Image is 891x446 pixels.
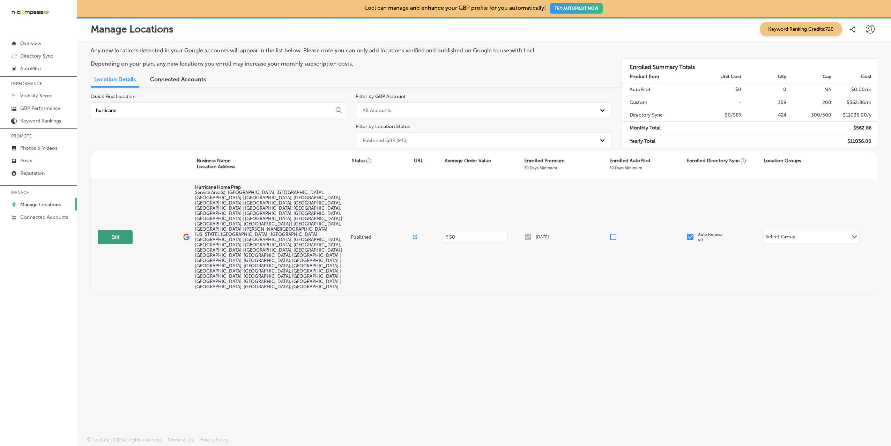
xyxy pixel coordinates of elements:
[195,190,342,289] span: Nocatee, FL, USA | Jacksonville, FL, USA | Ormond Beach, FL, USA | St. Augustine, FL, USA | Jacks...
[20,170,45,176] p: Reputation
[150,76,206,83] span: Connected Accounts
[356,124,410,129] label: Filter by Location Status
[93,437,162,443] p: Locl, Inc. 2025 all rights reserved.
[787,70,832,83] th: Cap
[697,109,742,122] td: $0/$89
[98,230,133,244] button: Edit
[630,74,659,80] strong: Product Item
[356,94,406,99] label: Filter by GBP Account
[20,53,53,59] p: Directory Sync
[742,70,787,83] th: Qty
[11,9,50,16] img: 660ab0bf-5cc7-4cb8-ba1c-48b5ae0f18e60NCTV_CLogo_TV_Black_-500x88.png
[20,66,41,72] p: AutoPilot
[609,158,651,164] p: Enrolled AutoPilot
[95,107,330,113] input: All Locations
[622,96,697,109] td: Custom
[167,437,194,446] a: Terms of Use
[697,83,742,96] td: $0
[832,109,877,122] td: $ 11036.00 /y
[20,214,68,220] p: Connected Accounts
[765,234,795,242] div: Select Group
[20,105,61,111] p: GBP Performance
[622,135,697,148] td: Yearly Total
[91,23,173,35] p: Manage Locations
[94,76,136,83] span: Location Details
[742,83,787,96] td: 0
[764,158,801,164] p: Location Groups
[787,96,832,109] td: 200
[832,83,877,96] td: $ 0.00 /m
[20,145,57,151] p: Photos & Videos
[698,232,723,242] p: Auto Renew: on
[832,70,877,83] th: Cost
[622,109,697,122] td: Directory Sync
[414,158,423,164] p: URL
[686,158,746,164] p: Enrolled Directory Sync
[760,22,842,36] span: Keyword Ranking Credits: 720
[446,235,448,239] p: $
[20,40,41,46] p: Overview
[351,235,413,240] p: Published
[609,165,642,170] p: 30 Days Minimum
[445,158,491,164] p: Average Order Value
[787,83,832,96] td: NA
[363,137,408,143] div: Published GBP (945)
[832,96,877,109] td: $ 562.86 /m
[91,94,135,99] label: Quick Find Location
[91,47,602,54] p: Any new locations detected in your Google accounts will appear in the list below. Please note you...
[550,3,603,14] button: TRY AUTOPILOT NOW
[742,96,787,109] td: 359
[524,165,557,170] p: 30 Days Minimum
[183,233,190,240] img: logo
[697,70,742,83] th: Unit Cost
[622,59,877,70] h3: Enrolled Summary Totals
[20,93,53,99] p: Visibility Score
[91,60,602,67] p: Depending on your plan, any new locations you enroll may increase your monthly subscription costs.
[352,158,414,164] p: Status
[832,135,877,148] td: $ 11036.00
[697,96,742,109] td: -
[195,185,349,190] p: Hurricane Home Prep
[524,158,565,164] p: Enrolled Premium
[622,122,697,135] td: Monthly Total
[197,158,235,170] p: Business Name Location Address
[20,118,61,124] p: Keyword Rankings
[742,109,787,122] td: 424
[832,122,877,135] td: $ 562.86
[536,235,549,239] p: [DATE]
[363,107,391,113] div: All Accounts
[20,158,32,164] p: Posts
[622,83,697,96] td: AutoPilot
[787,109,832,122] td: 300/500
[199,437,228,446] a: Privacy Policy
[20,202,61,208] p: Manage Locations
